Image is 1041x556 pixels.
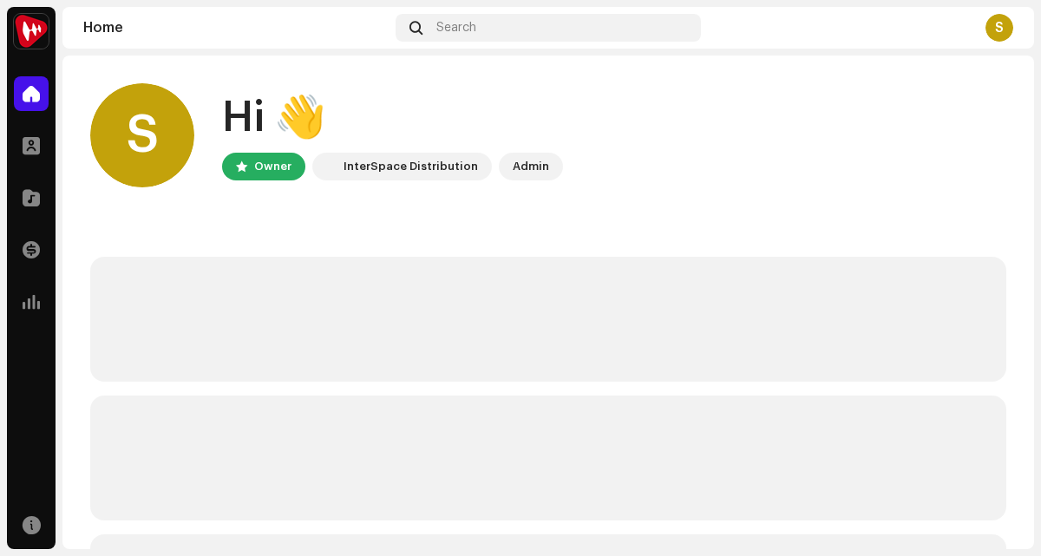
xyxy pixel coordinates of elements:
[513,156,549,177] div: Admin
[985,14,1013,42] div: S
[436,21,476,35] span: Search
[254,156,291,177] div: Owner
[344,156,478,177] div: InterSpace Distribution
[90,83,194,187] div: S
[14,14,49,49] img: 632e49d6-d763-4750-9166-d3cb9de33393
[222,90,563,146] div: Hi 👋
[83,21,389,35] div: Home
[316,156,337,177] img: 632e49d6-d763-4750-9166-d3cb9de33393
